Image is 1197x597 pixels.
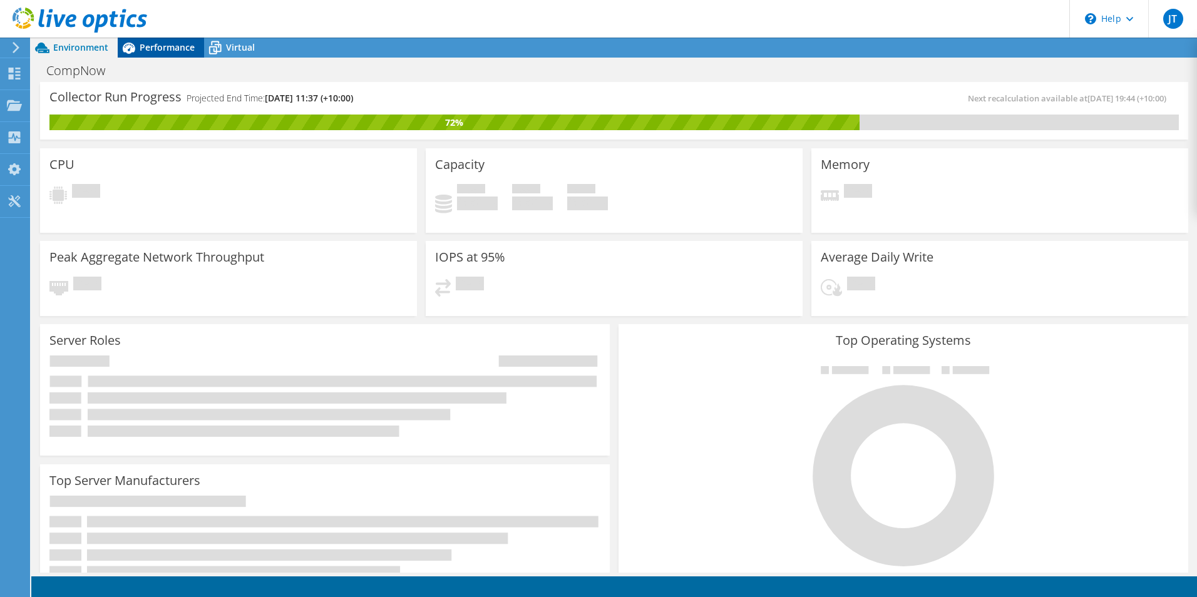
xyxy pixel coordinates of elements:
[1087,93,1166,104] span: [DATE] 19:44 (+10:00)
[140,41,195,53] span: Performance
[628,334,1179,347] h3: Top Operating Systems
[435,158,485,171] h3: Capacity
[73,277,101,293] span: Pending
[49,334,121,347] h3: Server Roles
[1163,9,1183,29] span: JT
[968,93,1173,104] span: Next recalculation available at
[567,184,595,196] span: Total
[187,91,353,105] h4: Projected End Time:
[457,184,485,196] span: Used
[821,250,933,264] h3: Average Daily Write
[53,41,108,53] span: Environment
[49,158,74,171] h3: CPU
[512,184,540,196] span: Free
[457,196,498,210] h4: 0 GiB
[844,184,872,201] span: Pending
[226,41,255,53] span: Virtual
[567,196,608,210] h4: 0 GiB
[49,474,200,487] h3: Top Server Manufacturers
[435,250,505,264] h3: IOPS at 95%
[41,64,125,78] h1: CompNow
[265,92,353,104] span: [DATE] 11:37 (+10:00)
[847,277,875,293] span: Pending
[72,184,100,201] span: Pending
[1085,13,1096,24] svg: \n
[456,277,484,293] span: Pending
[512,196,553,210] h4: 0 GiB
[49,116,860,130] div: 72%
[49,250,264,264] h3: Peak Aggregate Network Throughput
[821,158,870,171] h3: Memory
